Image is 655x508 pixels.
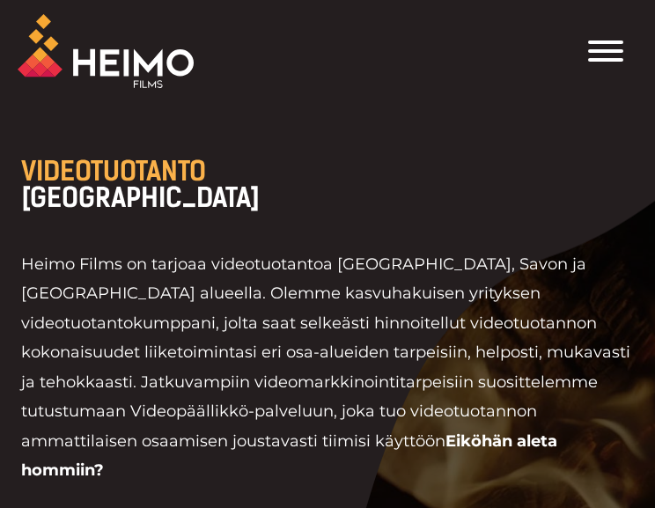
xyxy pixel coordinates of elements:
strong: Eiköhän aleta hommiin? [21,431,557,480]
img: Heimo Filmsin logo [18,14,194,89]
button: Toggle Menu [588,40,623,62]
span: VIDEOTUOTANTO [21,155,206,188]
p: Heimo Films on tarjoaa videotuotantoa [GEOGRAPHIC_DATA], Savon ja [GEOGRAPHIC_DATA] alueella. Ole... [21,250,634,485]
aside: Header Widget 1 [574,33,637,69]
h1: [GEOGRAPHIC_DATA] [21,158,599,211]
